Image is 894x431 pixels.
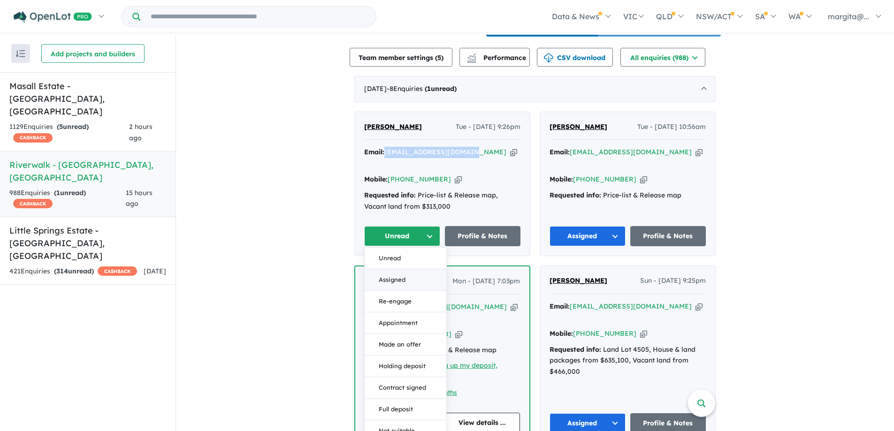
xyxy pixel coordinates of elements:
h5: Riverwalk - [GEOGRAPHIC_DATA] , [GEOGRAPHIC_DATA] [9,159,166,184]
span: 314 [56,267,68,275]
div: 988 Enquir ies [9,188,126,210]
span: Tue - [DATE] 9:26pm [456,121,520,133]
button: CSV download [537,48,613,67]
span: 5 [59,122,63,131]
div: [DATE] [354,76,716,102]
span: - 8 Enquir ies [387,84,457,93]
button: Full deposit [365,399,446,420]
strong: Mobile: [550,329,573,338]
span: [DATE] [144,267,166,275]
button: Copy [695,302,703,311]
a: [PHONE_NUMBER] [573,175,636,183]
button: Team member settings (5) [350,48,452,67]
strong: ( unread) [425,84,457,93]
a: [PERSON_NAME] [550,275,607,287]
strong: ( unread) [57,122,89,131]
a: Profile & Notes [630,226,706,246]
strong: ( unread) [54,267,94,275]
strong: Mobile: [550,175,573,183]
strong: Requested info: [550,191,601,199]
span: [PERSON_NAME] [364,122,422,131]
strong: Email: [550,148,570,156]
span: 15 hours ago [126,189,153,208]
div: Price-list & Release map [550,190,706,201]
img: Openlot PRO Logo White [14,11,92,23]
button: Copy [640,329,647,339]
button: Copy [511,302,518,312]
button: Copy [455,174,462,184]
button: All enquiries (988) [620,48,705,67]
h5: Little Springs Estate - [GEOGRAPHIC_DATA] , [GEOGRAPHIC_DATA] [9,224,166,262]
button: Copy [455,329,462,339]
img: bar-chart.svg [467,56,476,62]
span: CASHBACK [98,266,137,276]
button: Assigned [550,226,626,246]
button: Performance [459,48,530,67]
img: line-chart.svg [467,53,476,59]
div: Land Lot 4505, House & land packages from $635,100, Vacant land from $466,000 [550,344,706,378]
h5: Masall Estate - [GEOGRAPHIC_DATA] , [GEOGRAPHIC_DATA] [9,80,166,118]
button: Copy [695,147,703,157]
div: 421 Enquir ies [9,266,137,277]
a: Profile & Notes [445,226,521,246]
button: Appointment [365,312,446,334]
span: CASHBACK [13,199,53,208]
span: Tue - [DATE] 10:56am [637,121,706,133]
button: Made an offer [365,334,446,355]
img: sort.svg [16,50,25,57]
button: Holding deposit [365,355,446,377]
span: [PERSON_NAME] [550,276,607,285]
a: [EMAIL_ADDRESS][DOMAIN_NAME] [570,148,692,156]
span: 1 [427,84,431,93]
a: [EMAIL_ADDRESS][DOMAIN_NAME] [384,148,506,156]
button: Unread [364,226,440,246]
strong: Email: [364,148,384,156]
span: Mon - [DATE] 7:03pm [452,276,520,287]
button: Assigned [365,269,446,291]
button: Re-engage [365,291,446,312]
a: [PERSON_NAME] [364,121,422,133]
a: [PERSON_NAME] [550,121,607,133]
strong: Requested info: [364,191,416,199]
a: [PHONE_NUMBER] [573,329,636,338]
span: 5 [437,53,441,62]
button: Copy [640,174,647,184]
strong: Mobile: [364,175,388,183]
button: Contract signed [365,377,446,399]
button: Unread [365,248,446,269]
button: Copy [510,147,517,157]
strong: ( unread) [54,189,86,197]
span: [PERSON_NAME] [550,122,607,131]
button: Add projects and builders [41,44,145,63]
img: download icon [544,53,553,63]
a: [PHONE_NUMBER] [388,175,451,183]
input: Try estate name, suburb, builder or developer [142,7,374,27]
strong: Email: [550,302,570,310]
span: Sun - [DATE] 9:25pm [640,275,706,287]
span: margita@... [828,12,869,21]
a: [EMAIL_ADDRESS][DOMAIN_NAME] [570,302,692,310]
strong: Requested info: [550,345,601,354]
div: 1129 Enquir ies [9,121,129,144]
div: Price-list & Release map, Vacant land from $313,000 [364,190,520,212]
span: CASHBACK [13,133,53,143]
span: 1 [56,189,60,197]
span: Performance [468,53,526,62]
span: 2 hours ago [129,122,153,142]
